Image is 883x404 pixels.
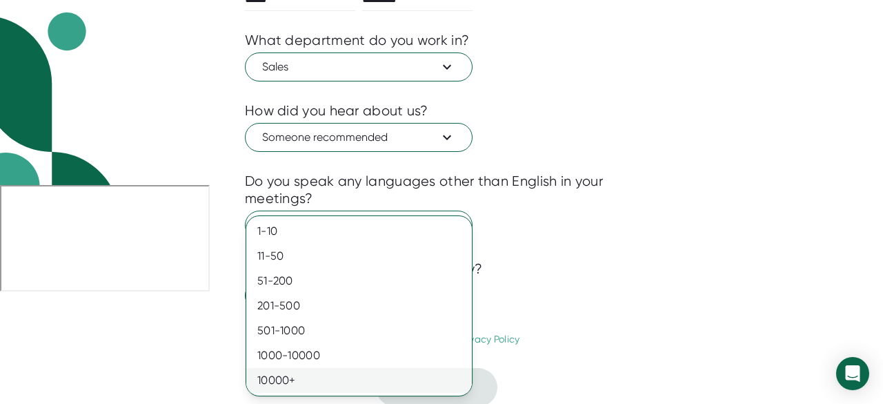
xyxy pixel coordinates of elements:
[246,318,472,343] div: 501-1000
[246,269,472,294] div: 51-200
[246,294,472,318] div: 201-500
[246,368,472,393] div: 10000+
[246,244,472,269] div: 11-50
[246,343,472,368] div: 1000-10000
[246,219,472,244] div: 1-10
[836,357,869,390] div: Open Intercom Messenger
